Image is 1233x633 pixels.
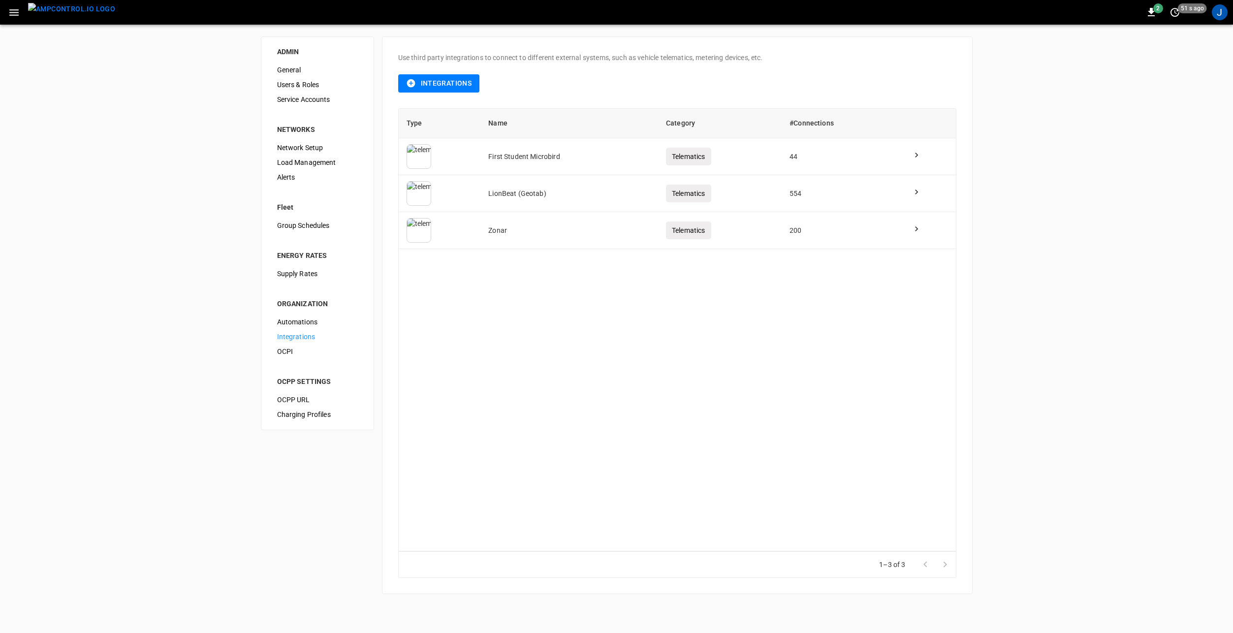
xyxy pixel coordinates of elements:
[269,344,366,359] div: OCPI
[879,560,905,570] p: 1–3 of 3
[277,47,358,57] div: ADMIN
[277,158,358,168] span: Load Management
[269,218,366,233] div: Group Schedules
[269,140,366,155] div: Network Setup
[277,65,358,75] span: General
[407,181,431,206] img: telematics
[666,222,711,239] div: Telematics
[269,266,366,281] div: Supply Rates
[782,109,904,138] th: #Connections
[277,143,358,153] span: Network Setup
[277,221,358,231] span: Group Schedules
[277,395,358,405] span: OCPP URL
[269,63,366,77] div: General
[269,315,366,329] div: Automations
[277,299,358,309] div: ORGANIZATION
[398,53,956,63] p: Use third party integrations to connect to different external systems, such as vehicle telematics...
[269,407,366,422] div: Charging Profiles
[1212,4,1228,20] div: profile-icon
[658,109,782,138] th: Category
[1178,3,1207,13] span: 51 s ago
[277,80,358,90] span: Users & Roles
[277,317,358,327] span: Automations
[480,212,658,249] td: Zonar
[269,392,366,407] div: OCPP URL
[666,148,711,165] div: Telematics
[480,138,658,175] td: First Student Microbird
[269,170,366,185] div: Alerts
[277,269,358,279] span: Supply Rates
[1167,4,1183,20] button: set refresh interval
[407,144,431,169] img: telematics
[407,218,431,243] img: telematics
[28,3,115,15] img: ampcontrol.io logo
[277,410,358,420] span: Charging Profiles
[277,95,358,105] span: Service Accounts
[277,377,358,386] div: OCPP SETTINGS
[398,74,480,93] button: Integrations
[277,251,358,260] div: ENERGY RATES
[782,212,904,249] td: 200
[277,347,358,357] span: OCPI
[277,125,358,134] div: NETWORKS
[782,138,904,175] td: 44
[269,155,366,170] div: Load Management
[277,202,358,212] div: Fleet
[269,329,366,344] div: Integrations
[277,332,358,342] span: Integrations
[269,92,366,107] div: Service Accounts
[480,109,658,138] th: Name
[277,172,358,183] span: Alerts
[782,175,904,212] td: 554
[269,77,366,92] div: Users & Roles
[480,175,658,212] td: LionBeat (Geotab)
[399,109,481,138] th: Type
[1153,3,1163,13] span: 2
[666,185,711,202] div: Telematics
